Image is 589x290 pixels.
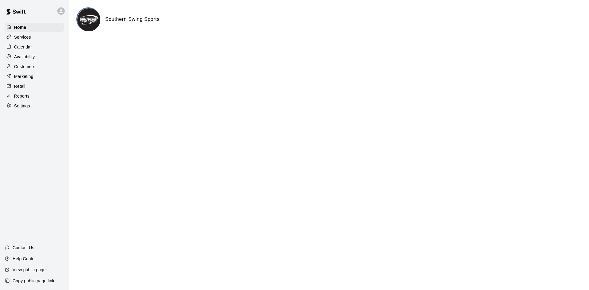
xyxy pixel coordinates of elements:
p: Copy public page link [13,278,54,284]
p: Services [14,34,31,40]
p: Settings [14,103,30,109]
h6: Southern Swing Sports [105,15,160,23]
a: Retail [5,82,64,91]
p: Home [14,24,26,30]
p: Reports [14,93,29,99]
p: Availability [14,54,35,60]
p: Marketing [14,73,33,79]
a: Availability [5,52,64,61]
a: Reports [5,91,64,101]
p: Customers [14,64,35,70]
a: Home [5,23,64,32]
a: Services [5,33,64,42]
img: Southern Swing Sports logo [77,8,100,31]
p: Contact Us [13,245,34,251]
p: Help Center [13,256,36,262]
a: Calendar [5,42,64,52]
a: Marketing [5,72,64,81]
a: Settings [5,101,64,110]
a: Customers [5,62,64,71]
p: View public page [13,267,46,273]
p: Retail [14,83,25,89]
p: Calendar [14,44,32,50]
